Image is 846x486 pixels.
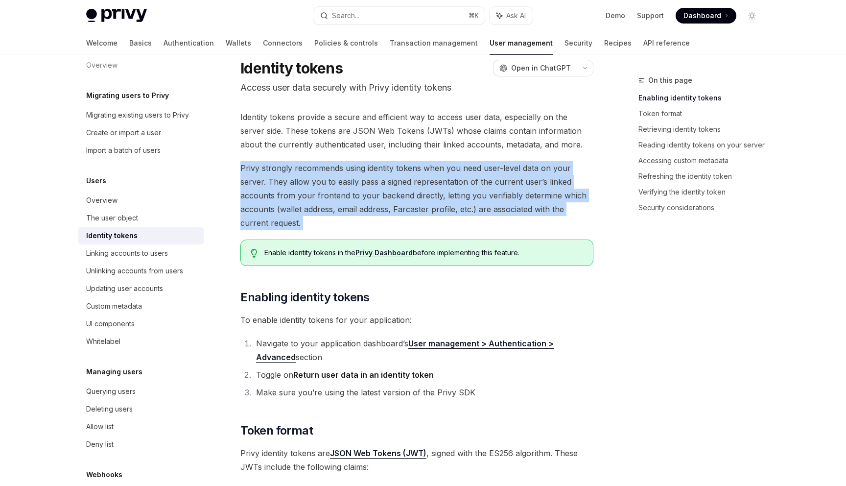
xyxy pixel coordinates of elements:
[86,194,117,206] div: Overview
[78,400,204,418] a: Deleting users
[511,63,571,73] span: Open in ChatGPT
[240,110,593,151] span: Identity tokens provide a secure and efficient way to access user data, especially on the server ...
[86,336,120,347] div: Whitelabel
[643,31,690,55] a: API reference
[86,421,114,433] div: Allow list
[253,386,593,399] li: Make sure you’re using the latest version of the Privy SDK
[86,469,122,481] h5: Webhooks
[604,31,632,55] a: Recipes
[226,31,251,55] a: Wallets
[86,318,135,330] div: UI components
[86,31,117,55] a: Welcome
[86,212,138,224] div: The user object
[240,161,593,230] span: Privy strongly recommends using identity tokens when you need user-level data on your server. The...
[332,10,359,22] div: Search...
[253,337,593,364] li: Navigate to your application dashboard’s section
[390,31,478,55] a: Transaction management
[86,109,189,121] div: Migrating existing users to Privy
[78,227,204,244] a: Identity tokens
[86,90,169,101] h5: Migrating users to Privy
[490,31,553,55] a: User management
[264,248,583,258] span: Enable identity tokens in the before implementing this feature.
[86,247,168,259] div: Linking accounts to users
[78,315,204,333] a: UI components
[78,436,204,453] a: Deny list
[638,184,768,200] a: Verifying the identity token
[240,313,593,327] span: To enable identity tokens for your application:
[676,8,736,24] a: Dashboard
[638,90,768,106] a: Enabling identity tokens
[86,230,138,242] div: Identity tokens
[78,297,204,315] a: Custom metadata
[638,169,768,184] a: Refreshing the identity token
[129,31,152,55] a: Basics
[744,8,760,24] button: Toggle dark mode
[78,418,204,436] a: Allow list
[86,127,161,139] div: Create or import a user
[493,60,577,76] button: Open in ChatGPT
[240,423,313,438] span: Token format
[683,11,721,21] span: Dashboard
[251,249,258,258] svg: Tip
[86,438,114,450] div: Deny list
[648,74,692,86] span: On this page
[78,124,204,142] a: Create or import a user
[564,31,592,55] a: Security
[78,280,204,297] a: Updating user accounts
[638,106,768,121] a: Token format
[78,244,204,262] a: Linking accounts to users
[164,31,214,55] a: Authentication
[638,153,768,169] a: Accessing custom metadata
[78,106,204,124] a: Migrating existing users to Privy
[78,192,204,209] a: Overview
[469,12,479,20] span: ⌘ K
[86,366,142,378] h5: Managing users
[86,9,147,23] img: light logo
[78,333,204,350] a: Whitelabel
[86,175,106,187] h5: Users
[240,59,343,77] h1: Identity tokens
[86,300,142,312] div: Custom metadata
[490,7,533,24] button: Ask AI
[293,370,434,380] strong: Return user data in an identity token
[78,262,204,280] a: Unlinking accounts from users
[86,403,133,415] div: Deleting users
[330,448,426,459] a: JSON Web Tokens (JWT)
[86,265,183,277] div: Unlinking accounts from users
[86,283,163,294] div: Updating user accounts
[638,137,768,153] a: Reading identity tokens on your server
[86,386,136,397] div: Querying users
[86,145,161,156] div: Import a batch of users
[78,142,204,159] a: Import a batch of users
[240,81,593,95] p: Access user data securely with Privy identity tokens
[314,31,378,55] a: Policies & controls
[638,200,768,216] a: Security considerations
[506,11,526,21] span: Ask AI
[253,368,593,382] li: Toggle on
[606,11,625,21] a: Demo
[638,121,768,137] a: Retrieving identity tokens
[313,7,485,24] button: Search...⌘K
[240,290,370,305] span: Enabling identity tokens
[240,446,593,474] span: Privy identity tokens are , signed with the ES256 algorithm. These JWTs include the following cla...
[263,31,303,55] a: Connectors
[355,248,413,257] a: Privy Dashboard
[637,11,664,21] a: Support
[78,383,204,400] a: Querying users
[78,209,204,227] a: The user object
